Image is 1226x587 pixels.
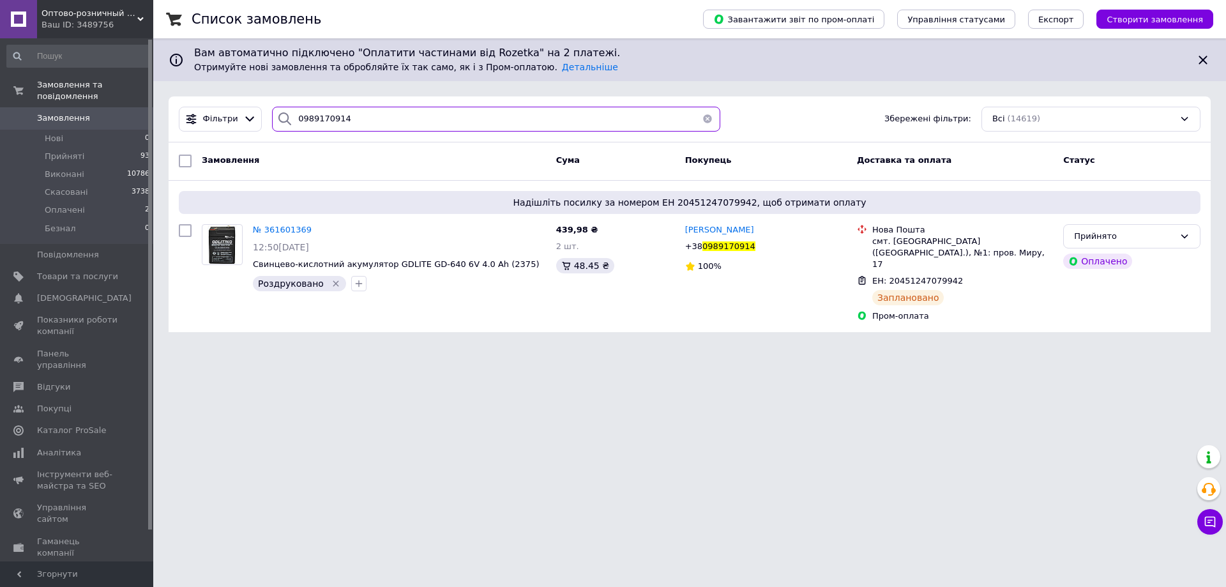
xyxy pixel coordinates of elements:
[37,447,81,459] span: Аналітика
[42,8,137,19] span: Оптово-розничный интернет-магазин "SmartBuyOnline"
[253,259,539,269] a: Свинцево-кислотний акумулятор GDLITE GD-640 6V 4.0 Ah (2375)
[6,45,151,68] input: Пошук
[37,271,118,282] span: Товари та послуги
[253,225,312,234] a: № 361601369
[556,225,598,234] span: 439,98 ₴
[45,223,76,234] span: Безнал
[685,224,754,236] a: [PERSON_NAME]
[872,290,944,305] div: Заплановано
[42,19,153,31] div: Ваш ID: 3489756
[698,261,722,271] span: 100%
[208,225,236,264] img: Фото товару
[1008,114,1041,123] span: (14619)
[258,278,324,289] span: Роздруковано
[872,310,1053,322] div: Пром-оплата
[202,155,259,165] span: Замовлення
[132,187,149,198] span: 3738
[37,536,118,559] span: Гаманець компанії
[1197,509,1223,535] button: Чат з покупцем
[713,13,874,25] span: Завантажити звіт по пром-оплаті
[37,469,118,492] span: Інструменти веб-майстра та SEO
[145,133,149,144] span: 0
[194,62,618,72] span: Отримуйте нові замовлення та обробляйте їх так само, як і з Пром-оплатою.
[145,223,149,234] span: 0
[37,425,106,436] span: Каталог ProSale
[562,62,618,72] a: Детальніше
[45,204,85,216] span: Оплачені
[253,242,309,252] span: 12:50[DATE]
[872,276,963,286] span: ЕН: 20451247079942
[897,10,1015,29] button: Управління статусами
[140,151,149,162] span: 93
[992,113,1005,125] span: Всі
[194,46,1185,61] span: Вам автоматично підключено "Оплатити частинами від Rozetka" на 2 платежі.
[1084,14,1213,24] a: Створити замовлення
[272,107,720,132] input: Пошук за номером замовлення, ПІБ покупця, номером телефону, Email, номером накладної
[556,155,580,165] span: Cума
[45,169,84,180] span: Виконані
[695,107,720,132] button: Очистить
[703,10,884,29] button: Завантажити звіт по пром-оплаті
[145,204,149,216] span: 2
[907,15,1005,24] span: Управління статусами
[37,249,99,261] span: Повідомлення
[203,113,238,125] span: Фільтри
[202,224,243,265] a: Фото товару
[1038,15,1074,24] span: Експорт
[556,241,579,251] span: 2 шт.
[127,169,149,180] span: 10786
[37,79,153,102] span: Замовлення та повідомлення
[192,11,321,27] h1: Список замовлень
[685,225,754,234] span: [PERSON_NAME]
[37,112,90,124] span: Замовлення
[872,224,1053,236] div: Нова Пошта
[556,258,614,273] div: 48.45 ₴
[37,348,118,371] span: Панель управління
[1107,15,1203,24] span: Створити замовлення
[45,187,88,198] span: Скасовані
[884,113,971,125] span: Збережені фільтри:
[685,155,732,165] span: Покупець
[331,278,341,289] svg: Видалити мітку
[1074,230,1174,243] div: Прийнято
[702,241,755,251] span: 0989170914
[1063,155,1095,165] span: Статус
[1096,10,1213,29] button: Створити замовлення
[1063,254,1132,269] div: Оплачено
[37,293,132,304] span: [DEMOGRAPHIC_DATA]
[685,241,702,251] span: +38
[45,151,84,162] span: Прийняті
[37,314,118,337] span: Показники роботи компанії
[37,502,118,525] span: Управління сайтом
[45,133,63,144] span: Нові
[857,155,951,165] span: Доставка та оплата
[1028,10,1084,29] button: Експорт
[37,403,72,415] span: Покупці
[37,381,70,393] span: Відгуки
[872,236,1053,271] div: смт. [GEOGRAPHIC_DATA] ([GEOGRAPHIC_DATA].), №1: пров. Миру, 17
[184,196,1195,209] span: Надішліть посилку за номером ЕН 20451247079942, щоб отримати оплату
